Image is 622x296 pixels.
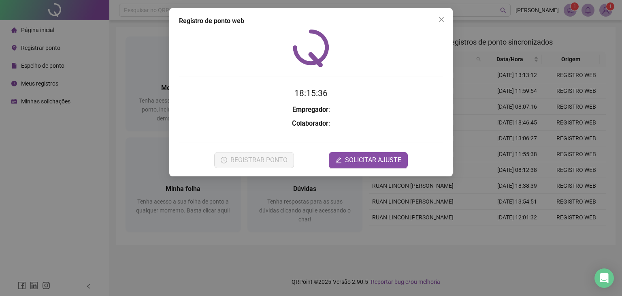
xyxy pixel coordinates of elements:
span: close [438,16,445,23]
img: QRPoint [293,29,329,67]
strong: Empregador [292,106,328,114]
button: REGISTRAR PONTO [214,152,294,168]
span: edit [335,157,342,163]
button: Close [435,13,448,26]
span: SOLICITAR AJUSTE [345,155,401,165]
h3: : [179,105,443,115]
button: editSOLICITAR AJUSTE [329,152,408,168]
div: Registro de ponto web [179,16,443,26]
h3: : [179,118,443,129]
time: 18:15:36 [294,88,328,98]
div: Open Intercom Messenger [594,268,614,288]
strong: Colaborador [292,120,328,127]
